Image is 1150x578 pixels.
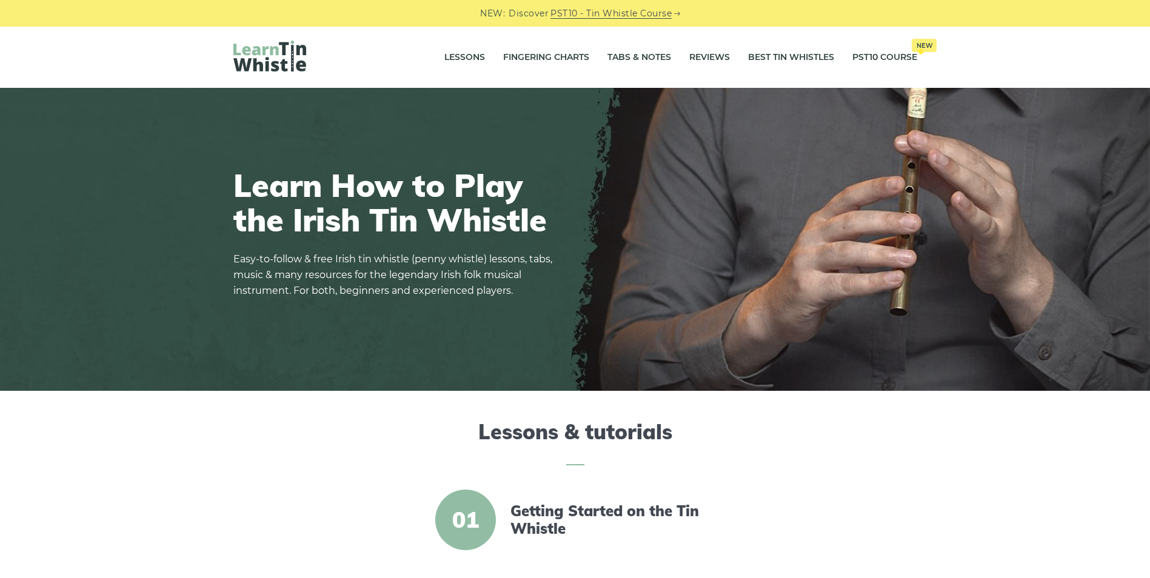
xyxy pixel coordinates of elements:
a: Tabs & Notes [607,42,671,73]
h1: Learn How to Play the Irish Tin Whistle [233,168,561,237]
p: Easy-to-follow & free Irish tin whistle (penny whistle) lessons, tabs, music & many resources for... [233,251,561,299]
a: Fingering Charts [503,42,589,73]
a: PST10 CourseNew [852,42,917,73]
a: Reviews [689,42,730,73]
span: New [912,39,937,52]
img: LearnTinWhistle.com [233,41,306,71]
span: 01 [435,490,496,550]
a: Getting Started on the Tin Whistle [510,502,719,537]
a: Lessons [444,42,485,73]
h2: Lessons & tutorials [233,420,917,465]
a: Best Tin Whistles [748,42,834,73]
